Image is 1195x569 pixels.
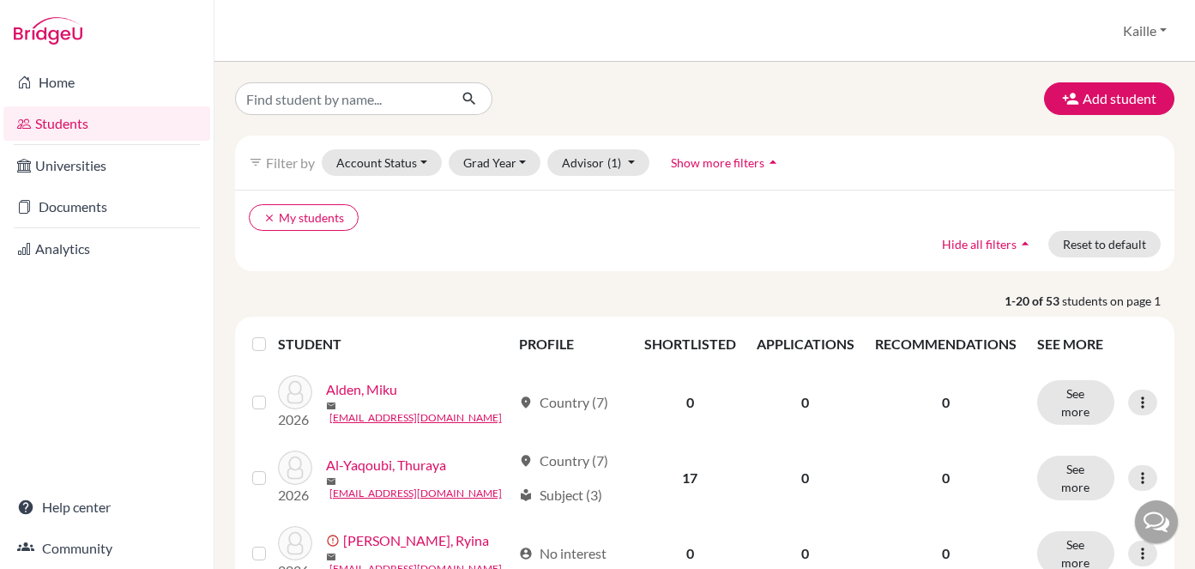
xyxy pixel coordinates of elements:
[547,149,649,176] button: Advisor(1)
[1027,324,1168,365] th: SEE MORE
[519,485,602,505] div: Subject (3)
[249,155,263,169] i: filter_list
[278,409,312,430] p: 2026
[1062,292,1174,310] span: students on page 1
[875,468,1017,488] p: 0
[671,155,764,170] span: Show more filters
[1115,15,1174,47] button: Kaille
[607,155,621,170] span: (1)
[1037,380,1114,425] button: See more
[634,324,746,365] th: SHORTLISTED
[3,232,210,266] a: Analytics
[329,410,502,426] a: [EMAIL_ADDRESS][DOMAIN_NAME]
[3,106,210,141] a: Students
[875,392,1017,413] p: 0
[764,154,782,171] i: arrow_drop_up
[875,543,1017,564] p: 0
[656,149,796,176] button: Show more filtersarrow_drop_up
[326,552,336,562] span: mail
[942,237,1017,251] span: Hide all filters
[865,324,1027,365] th: RECOMMENDATIONS
[278,451,312,485] img: Al-Yaqoubi, Thuraya
[278,324,510,365] th: STUDENT
[14,17,82,45] img: Bridge-U
[634,365,746,440] td: 0
[3,65,210,100] a: Home
[3,148,210,183] a: Universities
[326,534,343,548] span: error_outline
[519,392,608,413] div: Country (7)
[278,375,312,409] img: Alden, Miku
[1037,456,1114,500] button: See more
[326,401,336,411] span: mail
[746,324,865,365] th: APPLICATIONS
[278,526,312,560] img: Asami, Ryina
[266,154,315,171] span: Filter by
[329,486,502,501] a: [EMAIL_ADDRESS][DOMAIN_NAME]
[634,440,746,516] td: 17
[1005,292,1062,310] strong: 1-20 of 53
[746,440,865,516] td: 0
[1044,82,1174,115] button: Add student
[326,476,336,487] span: mail
[343,530,489,551] a: [PERSON_NAME], Ryina
[3,531,210,566] a: Community
[326,379,397,400] a: Alden, Miku
[1048,231,1161,257] button: Reset to default
[746,365,865,440] td: 0
[326,455,446,475] a: Al-Yaqoubi, Thuraya
[249,204,359,231] button: clearMy students
[519,543,607,564] div: No interest
[322,149,442,176] button: Account Status
[235,82,448,115] input: Find student by name...
[519,547,533,560] span: account_circle
[509,324,633,365] th: PROFILE
[519,451,608,471] div: Country (7)
[449,149,541,176] button: Grad Year
[1017,235,1034,252] i: arrow_drop_up
[519,396,533,409] span: location_on
[3,190,210,224] a: Documents
[3,490,210,524] a: Help center
[278,485,312,505] p: 2026
[927,231,1048,257] button: Hide all filtersarrow_drop_up
[519,454,533,468] span: location_on
[519,488,533,502] span: local_library
[263,212,275,224] i: clear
